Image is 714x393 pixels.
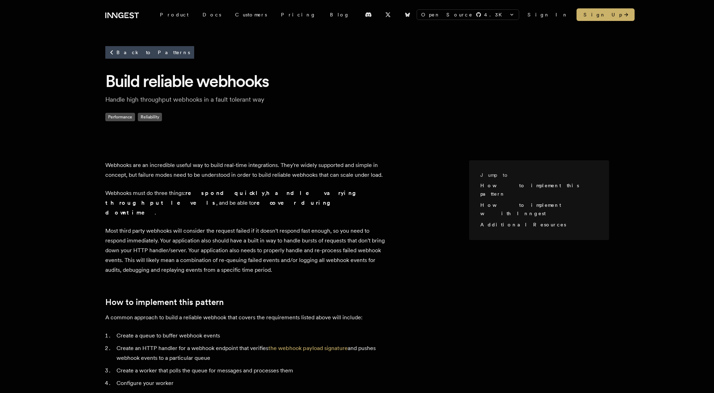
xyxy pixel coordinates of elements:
[228,8,274,21] a: Customers
[114,343,385,363] li: Create an HTTP handler for a webhook endpoint that verifies and pushes webhook events to a partic...
[114,331,385,341] li: Create a queue to buffer webhook events
[105,160,385,180] p: Webhooks are an incredible useful way to build real-time integrations. They're widely supported a...
[105,95,329,104] p: Handle high throughput webhooks in a fault tolerant way
[528,11,568,18] a: Sign In
[323,8,356,21] a: Blog
[480,222,566,227] a: Additional Resources
[400,9,415,20] a: Bluesky
[196,8,228,21] a: Docs
[577,8,635,21] a: Sign Up
[268,345,348,351] a: the webhook payload signature
[105,70,609,92] h1: Build reliable webhooks
[185,190,265,196] strong: respond quickly
[114,366,385,376] li: Create a worker that polls the queue for messages and processes them
[361,9,376,20] a: Discord
[138,113,162,121] span: Reliability
[105,46,194,59] a: Back to Patterns
[274,8,323,21] a: Pricing
[480,172,592,179] h3: Jump to
[153,8,196,21] div: Product
[380,9,396,20] a: X
[484,11,506,18] span: 4.3 K
[480,183,579,197] a: How to implement this pattern
[421,11,473,18] span: Open Source
[114,378,385,388] li: Configure your worker
[105,188,385,218] p: Webhooks must do three things: , , and be able to .
[105,113,135,121] span: Performance
[480,202,561,216] a: How to implement with Inngest
[105,297,385,307] h2: How to implement this pattern
[105,226,385,275] p: Most third party webhooks will consider the request failed if it doesn't respond fast enough, so ...
[105,313,385,322] p: A common approach to build a reliable webhook that covers the requirements listed above will incl...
